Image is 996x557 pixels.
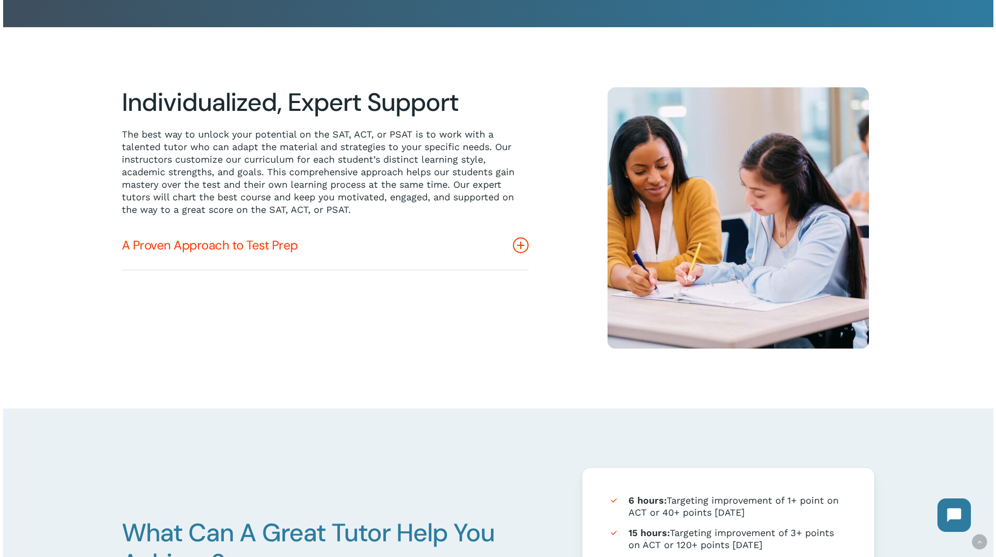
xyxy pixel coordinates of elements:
[927,488,981,542] iframe: Chatbot
[628,495,667,506] strong: 6 hours:
[609,527,849,551] li: Targeting improvement of 3+ points on ACT or 120+ points [DATE]
[122,221,529,269] a: A Proven Approach to Test Prep
[608,87,869,349] img: 1 on 1 14
[122,87,529,118] h2: Individualized, Expert Support
[628,527,670,538] strong: 15 hours:
[122,128,529,216] p: The best way to unlock your potential on the SAT, ACT, or PSAT is to work with a talented tutor w...
[609,494,849,519] li: Targeting improvement of 1+ point on ACT or 40+ points [DATE]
